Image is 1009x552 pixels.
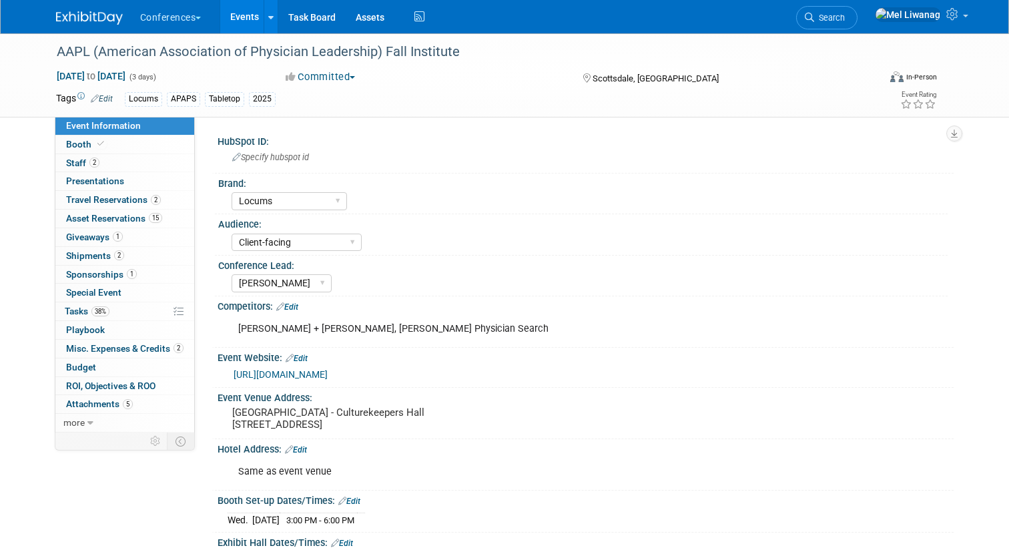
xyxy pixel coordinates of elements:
[85,71,97,81] span: to
[228,513,252,527] td: Wed.
[229,459,811,485] div: Same as event venue
[218,256,948,272] div: Conference Lead:
[218,439,954,457] div: Hotel Address:
[66,362,96,372] span: Budget
[66,380,155,391] span: ROI, Objectives & ROO
[123,399,133,409] span: 5
[252,513,280,527] td: [DATE]
[875,7,941,22] img: Mel Liwanag
[66,287,121,298] span: Special Event
[218,296,954,314] div: Competitors:
[218,491,954,508] div: Booth Set-up Dates/Times:
[114,250,124,260] span: 2
[128,73,156,81] span: (3 days)
[55,210,194,228] a: Asset Reservations15
[55,302,194,320] a: Tasks38%
[218,214,948,231] div: Audience:
[66,250,124,261] span: Shipments
[97,140,104,148] i: Booth reservation complete
[234,369,328,380] a: [URL][DOMAIN_NAME]
[91,94,113,103] a: Edit
[55,321,194,339] a: Playbook
[66,398,133,409] span: Attachments
[66,139,107,150] span: Booth
[55,414,194,432] a: more
[56,11,123,25] img: ExhibitDay
[276,302,298,312] a: Edit
[55,172,194,190] a: Presentations
[249,92,276,106] div: 2025
[218,533,954,550] div: Exhibit Hall Dates/Times:
[286,354,308,363] a: Edit
[66,194,161,205] span: Travel Reservations
[55,191,194,209] a: Travel Reservations2
[167,433,194,450] td: Toggle Event Tabs
[55,117,194,135] a: Event Information
[66,120,141,131] span: Event Information
[65,306,109,316] span: Tasks
[151,195,161,205] span: 2
[66,176,124,186] span: Presentations
[52,40,862,64] div: AAPL (American Association of Physician Leadership) Fall Institute
[55,228,194,246] a: Giveaways1
[55,340,194,358] a: Misc. Expenses & Credits2
[55,266,194,284] a: Sponsorships1
[232,152,309,162] span: Specify hubspot id
[331,539,353,548] a: Edit
[66,213,162,224] span: Asset Reservations
[66,232,123,242] span: Giveaways
[218,388,954,404] div: Event Venue Address:
[91,306,109,316] span: 38%
[167,92,200,106] div: APAPS
[174,343,184,353] span: 2
[232,406,510,431] pre: [GEOGRAPHIC_DATA] - Culturekeepers Hall [STREET_ADDRESS]
[796,6,858,29] a: Search
[55,377,194,395] a: ROI, Objectives & ROO
[900,91,936,98] div: Event Rating
[593,73,719,83] span: Scottsdale, [GEOGRAPHIC_DATA]
[218,131,954,148] div: HubSpot ID:
[55,284,194,302] a: Special Event
[125,92,162,106] div: Locums
[55,358,194,376] a: Budget
[113,232,123,242] span: 1
[55,135,194,154] a: Booth
[149,213,162,223] span: 15
[205,92,244,106] div: Tabletop
[66,269,137,280] span: Sponsorships
[55,247,194,265] a: Shipments2
[127,269,137,279] span: 1
[66,324,105,335] span: Playbook
[66,343,184,354] span: Misc. Expenses & Credits
[229,316,811,342] div: [PERSON_NAME] + [PERSON_NAME], [PERSON_NAME] Physician Search
[285,445,307,455] a: Edit
[56,91,113,107] td: Tags
[906,72,937,82] div: In-Person
[338,497,360,506] a: Edit
[55,154,194,172] a: Staff2
[218,174,948,190] div: Brand:
[66,158,99,168] span: Staff
[890,71,904,82] img: Format-Inperson.png
[286,515,354,525] span: 3:00 PM - 6:00 PM
[144,433,167,450] td: Personalize Event Tab Strip
[55,395,194,413] a: Attachments5
[218,348,954,365] div: Event Website:
[89,158,99,168] span: 2
[281,70,360,84] button: Committed
[814,13,845,23] span: Search
[807,69,937,89] div: Event Format
[63,417,85,428] span: more
[56,70,126,82] span: [DATE] [DATE]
